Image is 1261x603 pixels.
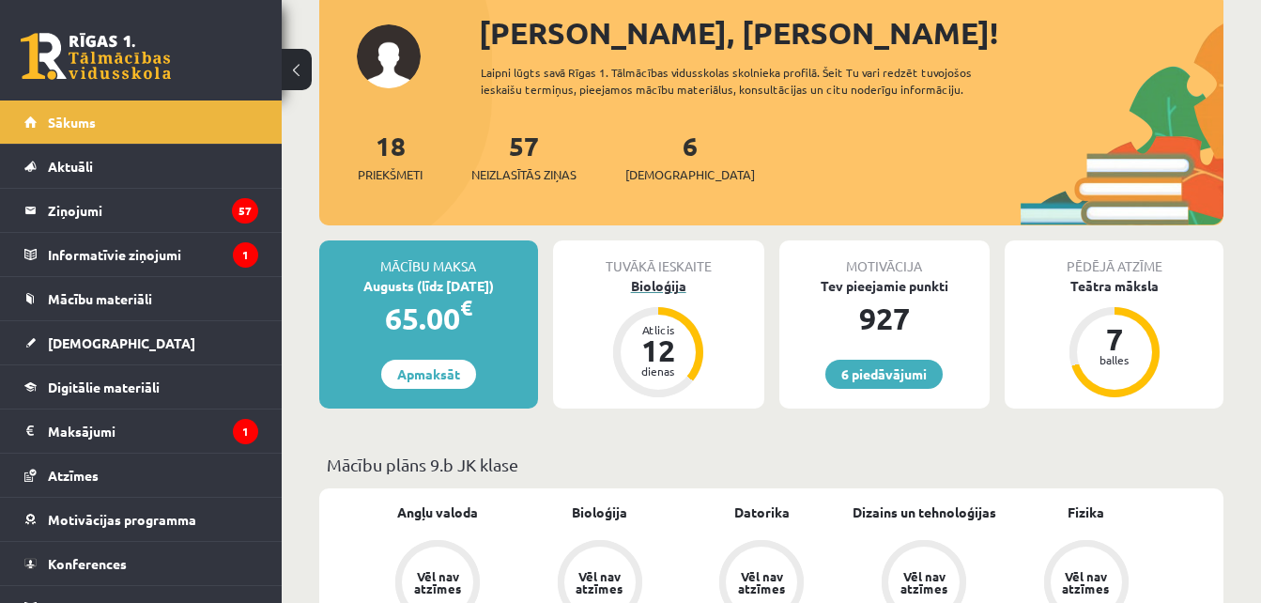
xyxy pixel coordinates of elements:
[779,240,991,276] div: Motivācija
[1086,354,1143,365] div: balles
[625,165,755,184] span: [DEMOGRAPHIC_DATA]
[625,129,755,184] a: 6[DEMOGRAPHIC_DATA]
[358,165,423,184] span: Priekšmeti
[24,365,258,409] a: Digitālie materiāli
[553,276,764,296] div: Bioloģija
[48,158,93,175] span: Aktuāli
[319,296,538,341] div: 65.00
[734,502,790,522] a: Datorika
[24,542,258,585] a: Konferences
[232,198,258,224] i: 57
[1005,240,1223,276] div: Pēdējā atzīme
[48,290,152,307] span: Mācību materiāli
[48,334,195,351] span: [DEMOGRAPHIC_DATA]
[779,296,991,341] div: 927
[48,467,99,484] span: Atzīmes
[1005,276,1223,296] div: Teātra māksla
[397,502,478,522] a: Angļu valoda
[327,452,1216,477] p: Mācību plāns 9.b JK klase
[572,502,627,522] a: Bioloģija
[825,360,943,389] a: 6 piedāvājumi
[48,189,258,232] legend: Ziņojumi
[779,276,991,296] div: Tev pieejamie punkti
[48,555,127,572] span: Konferences
[574,570,626,595] div: Vēl nav atzīmes
[1060,570,1113,595] div: Vēl nav atzīmes
[735,570,788,595] div: Vēl nav atzīmes
[233,242,258,268] i: 1
[1086,324,1143,354] div: 7
[630,365,686,377] div: dienas
[24,145,258,188] a: Aktuāli
[24,454,258,497] a: Atzīmes
[460,294,472,321] span: €
[24,277,258,320] a: Mācību materiāli
[233,419,258,444] i: 1
[24,410,258,453] a: Maksājumi1
[358,129,423,184] a: 18Priekšmeti
[471,129,577,184] a: 57Neizlasītās ziņas
[48,410,258,453] legend: Maksājumi
[319,240,538,276] div: Mācību maksa
[553,240,764,276] div: Tuvākā ieskaite
[630,335,686,365] div: 12
[553,276,764,400] a: Bioloģija Atlicis 12 dienas
[411,570,464,595] div: Vēl nav atzīmes
[21,33,171,80] a: Rīgas 1. Tālmācības vidusskola
[853,502,996,522] a: Dizains un tehnoloģijas
[381,360,476,389] a: Apmaksāt
[24,189,258,232] a: Ziņojumi57
[24,100,258,144] a: Sākums
[319,276,538,296] div: Augusts (līdz [DATE])
[48,114,96,131] span: Sākums
[481,64,1023,98] div: Laipni lūgts savā Rīgas 1. Tālmācības vidusskolas skolnieka profilā. Šeit Tu vari redzēt tuvojošo...
[24,321,258,364] a: [DEMOGRAPHIC_DATA]
[630,324,686,335] div: Atlicis
[48,511,196,528] span: Motivācijas programma
[24,498,258,541] a: Motivācijas programma
[898,570,950,595] div: Vēl nav atzīmes
[479,10,1223,55] div: [PERSON_NAME], [PERSON_NAME]!
[48,379,160,395] span: Digitālie materiāli
[24,233,258,276] a: Informatīvie ziņojumi1
[471,165,577,184] span: Neizlasītās ziņas
[1068,502,1104,522] a: Fizika
[1005,276,1223,400] a: Teātra māksla 7 balles
[48,233,258,276] legend: Informatīvie ziņojumi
